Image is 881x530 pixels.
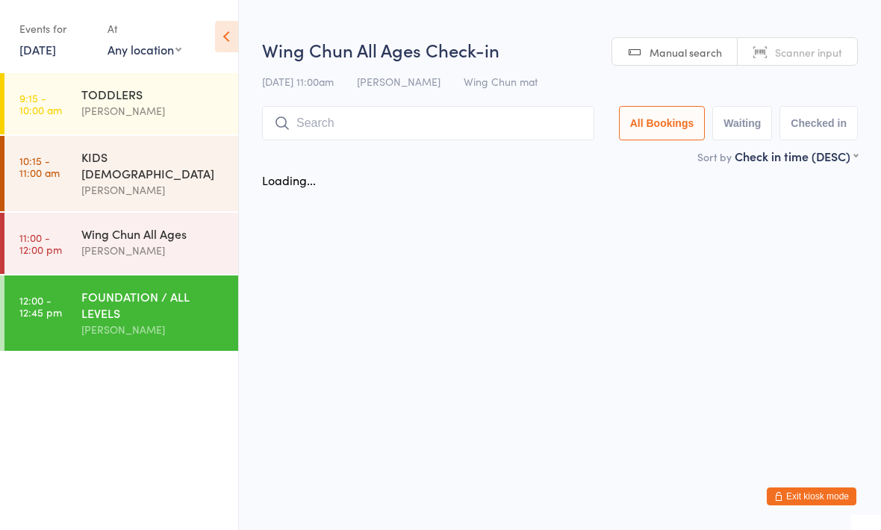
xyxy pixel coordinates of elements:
[81,225,225,242] div: Wing Chun All Ages
[4,213,238,274] a: 11:00 -12:00 pmWing Chun All Ages[PERSON_NAME]
[779,106,858,140] button: Checked in
[81,102,225,119] div: [PERSON_NAME]
[712,106,772,140] button: Waiting
[775,45,842,60] span: Scanner input
[108,41,181,57] div: Any location
[81,86,225,102] div: TODDLERS
[19,41,56,57] a: [DATE]
[357,74,441,89] span: [PERSON_NAME]
[697,149,732,164] label: Sort by
[19,16,93,41] div: Events for
[735,148,858,164] div: Check in time (DESC)
[81,181,225,199] div: [PERSON_NAME]
[19,231,62,255] time: 11:00 - 12:00 pm
[464,74,538,89] span: Wing Chun mat
[19,155,60,178] time: 10:15 - 11:00 am
[81,149,225,181] div: KIDS [DEMOGRAPHIC_DATA]
[81,288,225,321] div: FOUNDATION / ALL LEVELS
[262,106,594,140] input: Search
[81,242,225,259] div: [PERSON_NAME]
[19,294,62,318] time: 12:00 - 12:45 pm
[650,45,722,60] span: Manual search
[619,106,706,140] button: All Bookings
[4,275,238,351] a: 12:00 -12:45 pmFOUNDATION / ALL LEVELS[PERSON_NAME]
[4,73,238,134] a: 9:15 -10:00 amTODDLERS[PERSON_NAME]
[262,37,858,62] h2: Wing Chun All Ages Check-in
[262,172,316,188] div: Loading...
[108,16,181,41] div: At
[19,92,62,116] time: 9:15 - 10:00 am
[767,487,856,505] button: Exit kiosk mode
[81,321,225,338] div: [PERSON_NAME]
[262,74,334,89] span: [DATE] 11:00am
[4,136,238,211] a: 10:15 -11:00 amKIDS [DEMOGRAPHIC_DATA][PERSON_NAME]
